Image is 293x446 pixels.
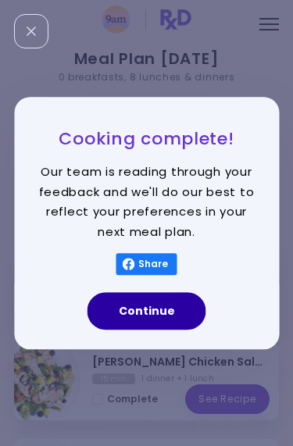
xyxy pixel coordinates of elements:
button: Continue [88,292,206,330]
span: Share [135,259,171,269]
div: Close [14,14,48,48]
h3: Cooking complete! [34,116,259,151]
button: Share [116,253,177,275]
p: Our team is reading through your feedback and we'll do our best to reflect your preferences in yo... [34,162,259,241]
